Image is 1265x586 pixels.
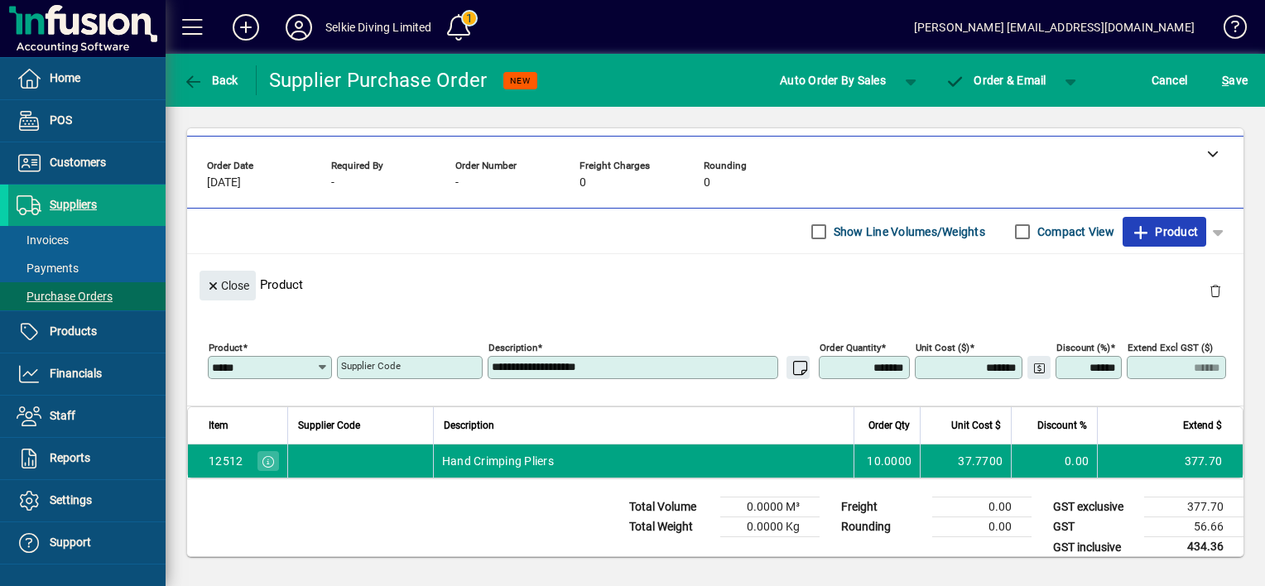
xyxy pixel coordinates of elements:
[1195,271,1235,310] button: Delete
[820,342,881,353] mat-label: Order Quantity
[916,342,969,353] mat-label: Unit Cost ($)
[50,367,102,380] span: Financials
[8,100,166,142] a: POS
[945,74,1046,87] span: Order & Email
[868,416,910,435] span: Order Qty
[455,176,459,190] span: -
[207,176,241,190] span: [DATE]
[510,75,531,86] span: NEW
[1211,3,1244,57] a: Knowledge Base
[209,416,228,435] span: Item
[166,65,257,95] app-page-header-button: Back
[187,254,1243,315] div: Product
[937,65,1055,95] button: Order & Email
[580,176,586,190] span: 0
[444,416,494,435] span: Description
[1056,342,1110,353] mat-label: Discount (%)
[269,67,488,94] div: Supplier Purchase Order
[50,71,80,84] span: Home
[830,223,985,240] label: Show Line Volumes/Weights
[1037,416,1087,435] span: Discount %
[833,497,932,517] td: Freight
[17,233,69,247] span: Invoices
[1097,444,1243,478] td: 377.70
[1195,283,1235,298] app-page-header-button: Delete
[1011,444,1097,478] td: 0.00
[1218,65,1252,95] button: Save
[1152,67,1188,94] span: Cancel
[50,451,90,464] span: Reports
[17,290,113,303] span: Purchase Orders
[8,226,166,254] a: Invoices
[206,272,249,300] span: Close
[200,271,256,300] button: Close
[8,438,166,479] a: Reports
[272,12,325,42] button: Profile
[621,517,720,537] td: Total Weight
[1144,537,1243,558] td: 434.36
[50,324,97,338] span: Products
[195,277,260,292] app-page-header-button: Close
[932,497,1032,517] td: 0.00
[1045,537,1144,558] td: GST inclusive
[50,156,106,169] span: Customers
[298,416,360,435] span: Supplier Code
[8,142,166,184] a: Customers
[1128,342,1213,353] mat-label: Extend excl GST ($)
[8,396,166,437] a: Staff
[8,58,166,99] a: Home
[1222,67,1248,94] span: ave
[219,12,272,42] button: Add
[1045,517,1144,537] td: GST
[8,311,166,353] a: Products
[1027,356,1051,379] button: Change Price Levels
[854,444,920,478] td: 10.0000
[50,113,72,127] span: POS
[50,198,97,211] span: Suppliers
[8,282,166,310] a: Purchase Orders
[1131,219,1198,245] span: Product
[920,444,1011,478] td: 37.7700
[442,453,554,469] span: Hand Crimping Pliers
[209,453,243,469] div: 12512
[488,342,537,353] mat-label: Description
[183,74,238,87] span: Back
[331,176,334,190] span: -
[325,14,432,41] div: Selkie Diving Limited
[50,536,91,549] span: Support
[1144,497,1243,517] td: 377.70
[621,497,720,517] td: Total Volume
[704,176,710,190] span: 0
[720,517,820,537] td: 0.0000 Kg
[1144,517,1243,537] td: 56.66
[720,497,820,517] td: 0.0000 M³
[179,65,243,95] button: Back
[951,416,1001,435] span: Unit Cost $
[50,409,75,422] span: Staff
[8,480,166,521] a: Settings
[50,493,92,507] span: Settings
[17,262,79,275] span: Payments
[1123,217,1206,247] button: Product
[1034,223,1114,240] label: Compact View
[1147,65,1192,95] button: Cancel
[1183,416,1222,435] span: Extend $
[932,517,1032,537] td: 0.00
[914,14,1195,41] div: [PERSON_NAME] [EMAIL_ADDRESS][DOMAIN_NAME]
[209,342,243,353] mat-label: Product
[1222,74,1229,87] span: S
[833,517,932,537] td: Rounding
[8,522,166,564] a: Support
[1045,497,1144,517] td: GST exclusive
[8,254,166,282] a: Payments
[8,353,166,395] a: Financials
[780,67,886,94] span: Auto Order By Sales
[341,360,401,372] mat-label: Supplier Code
[772,65,894,95] button: Auto Order By Sales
